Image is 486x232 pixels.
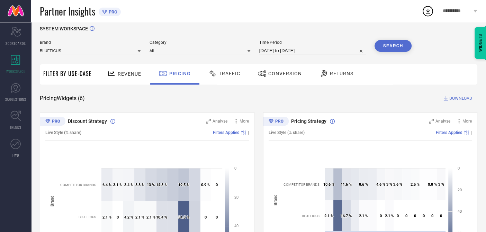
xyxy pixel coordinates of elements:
[429,119,434,124] svg: Zoom
[269,130,305,135] span: Live Style (% share)
[213,119,227,124] span: Analyse
[234,224,238,228] text: 40
[302,214,319,218] text: BLUEFICUS
[359,214,368,218] text: 2.1 %
[240,119,249,124] span: More
[135,183,144,187] text: 8.8 %
[283,183,319,186] text: COMPETITOR BRANDS
[259,47,366,55] input: Select time period
[438,182,444,187] text: 3 %
[178,183,189,187] text: 19.5 %
[40,95,85,102] span: Pricing Widgets ( 6 )
[135,215,144,220] text: 2.1 %
[458,188,462,192] text: 20
[6,69,25,74] span: WORKSPACE
[50,195,55,206] tspan: Brand
[60,183,96,187] text: COMPETITOR BRANDS
[393,182,402,187] text: 3.6 %
[341,214,352,218] text: 16.7 %
[118,71,141,77] span: Revenue
[449,95,472,102] span: DOWNLOAD
[341,182,352,187] text: 11.6 %
[147,183,155,187] text: 13 %
[79,215,96,219] text: BLUEFICUS
[102,183,111,187] text: 6.4 %
[359,182,368,187] text: 8.6 %
[436,130,462,135] span: Filters Applied
[291,118,326,124] span: Pricing Strategy
[324,214,333,218] text: 2.1 %
[178,215,189,220] text: 54.5 %
[234,195,238,200] text: 20
[259,40,366,45] span: Time Period
[323,182,334,187] text: 10.6 %
[423,214,425,218] text: 0
[40,26,88,31] span: SYSTEM WORKSPACE
[146,215,155,220] text: 2.1 %
[471,130,472,135] span: |
[156,215,167,220] text: 10.4 %
[386,182,392,187] text: 3 %
[5,97,26,102] span: SUGGESTIONS
[268,71,302,76] span: Conversion
[117,215,119,220] text: 0
[219,71,240,76] span: Traffic
[216,183,218,187] text: 0
[169,71,191,76] span: Pricing
[422,5,434,17] div: Open download list
[150,40,251,45] span: Category
[40,117,65,127] div: Premium
[206,119,211,124] svg: Zoom
[330,71,353,76] span: Returns
[234,166,236,171] text: 0
[107,9,117,14] span: PRO
[458,209,462,214] text: 40
[435,119,450,124] span: Analyse
[6,41,26,46] span: SCORECARDS
[414,214,416,218] text: 0
[45,130,81,135] span: Live Style (% share)
[201,183,210,187] text: 0.9 %
[397,214,399,218] text: 0
[124,183,133,187] text: 3.4 %
[124,215,133,220] text: 4.2 %
[440,214,442,218] text: 0
[411,182,420,187] text: 2.5 %
[376,182,385,187] text: 4.6 %
[205,215,207,220] text: 0
[213,130,240,135] span: Filters Applied
[113,183,122,187] text: 3.1 %
[156,183,167,187] text: 14.8 %
[68,118,107,124] span: Discount Strategy
[462,119,472,124] span: More
[380,214,382,218] text: 0
[431,214,433,218] text: 0
[428,182,437,187] text: 0.8 %
[405,214,407,218] text: 0
[385,214,394,218] text: 2.1 %
[216,215,218,220] text: 0
[40,4,95,18] span: Partner Insights
[375,40,412,52] button: Search
[248,130,249,135] span: |
[12,153,19,158] span: FWD
[263,117,289,127] div: Premium
[273,194,278,205] tspan: Brand
[40,40,141,45] span: Brand
[458,166,460,171] text: 0
[102,215,111,220] text: 2.1 %
[43,69,92,78] span: Filter By Use-Case
[10,125,21,130] span: TRENDS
